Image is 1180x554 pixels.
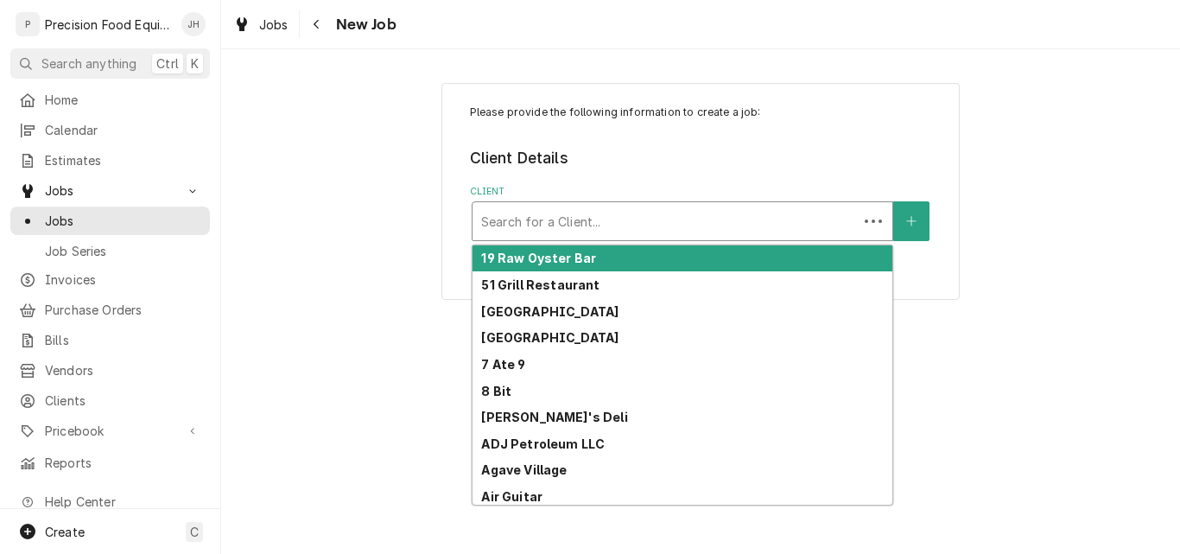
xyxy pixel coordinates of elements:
[10,265,210,294] a: Invoices
[10,386,210,415] a: Clients
[259,16,289,34] span: Jobs
[45,331,201,349] span: Bills
[441,83,960,300] div: Job Create/Update
[10,296,210,324] a: Purchase Orders
[10,237,210,265] a: Job Series
[331,13,397,36] span: New Job
[470,147,932,169] legend: Client Details
[481,330,619,345] strong: [GEOGRAPHIC_DATA]
[181,12,206,36] div: JH
[10,326,210,354] a: Bills
[45,271,201,289] span: Invoices
[45,121,201,139] span: Calendar
[10,449,210,477] a: Reports
[45,242,201,260] span: Job Series
[10,116,210,144] a: Calendar
[10,487,210,516] a: Go to Help Center
[470,185,932,241] div: Client
[303,10,331,38] button: Navigate back
[10,48,210,79] button: Search anythingCtrlK
[45,91,201,109] span: Home
[45,16,172,34] div: Precision Food Equipment LLC
[45,301,201,319] span: Purchase Orders
[470,185,932,199] label: Client
[906,215,917,227] svg: Create New Client
[481,357,525,372] strong: 7 Ate 9
[481,489,542,504] strong: Air Guitar
[45,525,85,539] span: Create
[41,54,136,73] span: Search anything
[191,54,199,73] span: K
[10,86,210,114] a: Home
[481,277,600,292] strong: 51 Grill Restaurant
[481,462,567,477] strong: Agave Village
[45,493,200,511] span: Help Center
[481,410,627,424] strong: [PERSON_NAME]'s Deli
[10,207,210,235] a: Jobs
[181,12,206,36] div: Jason Hertel's Avatar
[45,181,175,200] span: Jobs
[226,10,295,39] a: Jobs
[45,422,175,440] span: Pricebook
[16,12,40,36] div: P
[893,201,929,241] button: Create New Client
[481,436,605,451] strong: ADJ Petroleum LLC
[470,105,932,120] p: Please provide the following information to create a job:
[156,54,179,73] span: Ctrl
[470,105,932,241] div: Job Create/Update Form
[481,384,511,398] strong: 8 Bit
[10,417,210,445] a: Go to Pricebook
[45,361,201,379] span: Vendors
[190,523,199,541] span: C
[10,356,210,385] a: Vendors
[45,212,201,230] span: Jobs
[45,454,201,472] span: Reports
[481,304,619,319] strong: [GEOGRAPHIC_DATA]
[45,392,201,410] span: Clients
[10,146,210,175] a: Estimates
[10,176,210,205] a: Go to Jobs
[481,251,596,265] strong: 19 Raw Oyster Bar
[45,151,201,169] span: Estimates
